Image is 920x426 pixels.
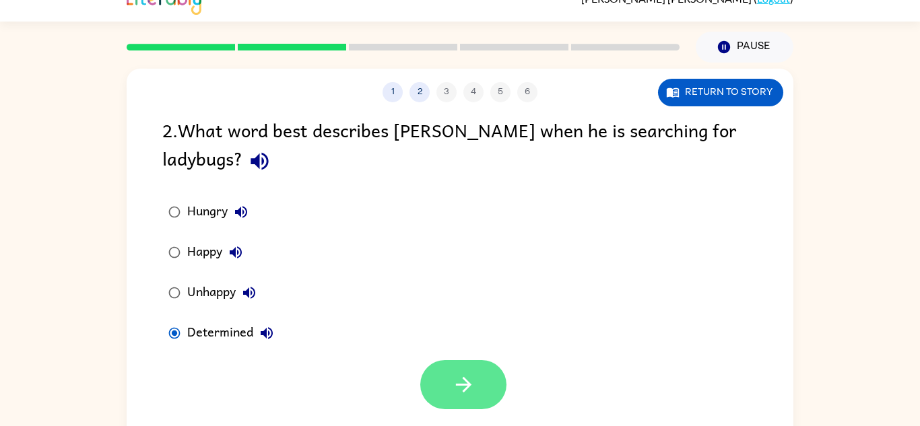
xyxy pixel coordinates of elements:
div: 2 . What word best describes [PERSON_NAME] when he is searching for ladybugs? [162,116,758,178]
button: Hungry [228,199,255,225]
div: Unhappy [187,279,263,306]
div: Determined [187,320,280,347]
button: 2 [409,82,430,102]
button: Unhappy [236,279,263,306]
button: Return to story [658,79,783,106]
button: Pause [696,32,793,63]
div: Happy [187,239,249,266]
div: Hungry [187,199,255,225]
button: Happy [222,239,249,266]
button: Determined [253,320,280,347]
button: 1 [383,82,403,102]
